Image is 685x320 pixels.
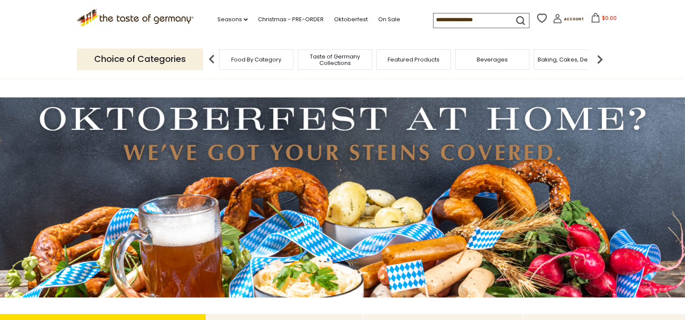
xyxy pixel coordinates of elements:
a: Beverages [477,56,508,63]
span: Account [564,17,584,22]
img: previous arrow [203,51,220,68]
button: $0.00 [586,13,622,26]
a: On Sale [378,15,400,24]
a: Account [553,14,584,26]
a: Baking, Cakes, Desserts [538,56,605,63]
a: Food By Category [231,56,281,63]
span: $0.00 [602,14,617,22]
a: Oktoberfest [334,15,368,24]
a: Taste of Germany Collections [300,53,370,66]
a: Christmas - PRE-ORDER [258,15,324,24]
a: Featured Products [388,56,440,63]
img: next arrow [591,51,609,68]
a: Seasons [217,15,248,24]
p: Choice of Categories [77,48,203,70]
